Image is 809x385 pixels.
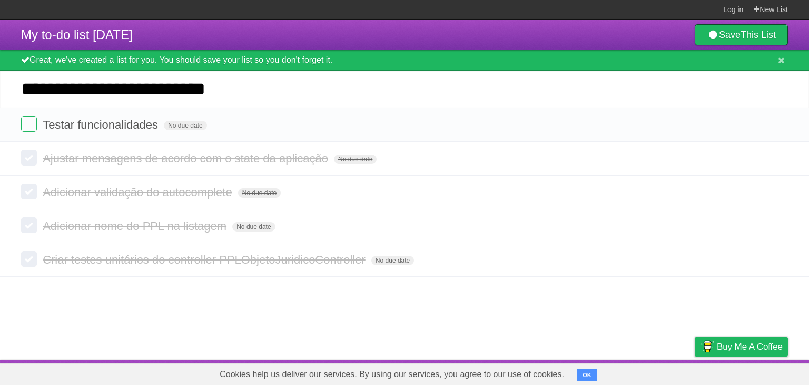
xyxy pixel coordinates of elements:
[21,150,37,166] label: Done
[164,121,206,130] span: No due date
[209,364,575,385] span: Cookies help us deliver our services. By using our services, you agree to our use of cookies.
[717,338,783,356] span: Buy me a coffee
[722,362,788,382] a: Suggest a feature
[21,217,37,233] label: Done
[21,116,37,132] label: Done
[238,188,281,198] span: No due date
[695,24,788,45] a: SaveThis List
[371,256,414,265] span: No due date
[577,369,597,381] button: OK
[700,338,714,355] img: Buy me a coffee
[21,184,37,199] label: Done
[43,186,235,199] span: Adicionar validação do autocomplete
[695,337,788,357] a: Buy me a coffee
[43,253,368,266] span: Criar testes unitários do controller PPLObjetoJuridicoController
[232,222,275,232] span: No due date
[681,362,708,382] a: Privacy
[741,30,776,40] b: This List
[589,362,632,382] a: Developers
[334,155,377,164] span: No due date
[555,362,577,382] a: About
[43,118,161,131] span: Testar funcionalidades
[21,251,37,267] label: Done
[43,219,229,233] span: Adicionar nome do PPL na listagem
[645,362,668,382] a: Terms
[43,152,331,165] span: Ajustar mensagens de acordo com o state da aplicação
[21,27,133,42] span: My to-do list [DATE]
